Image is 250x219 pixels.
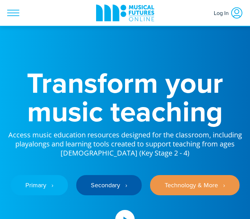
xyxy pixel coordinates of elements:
[214,7,231,19] span: Log In
[150,175,240,195] a: Technology & More ‎‏‏‎ ‎ ›
[7,68,243,126] h1: Transform your music teaching
[210,3,247,23] a: Log In
[76,175,142,195] a: Secondary ‎‏‏‎ ‎ ›
[7,126,243,158] p: Access music education resources designed for the classroom, including playalongs and learning to...
[11,175,68,195] a: Primary ‎‏‏‎ ‎ ›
